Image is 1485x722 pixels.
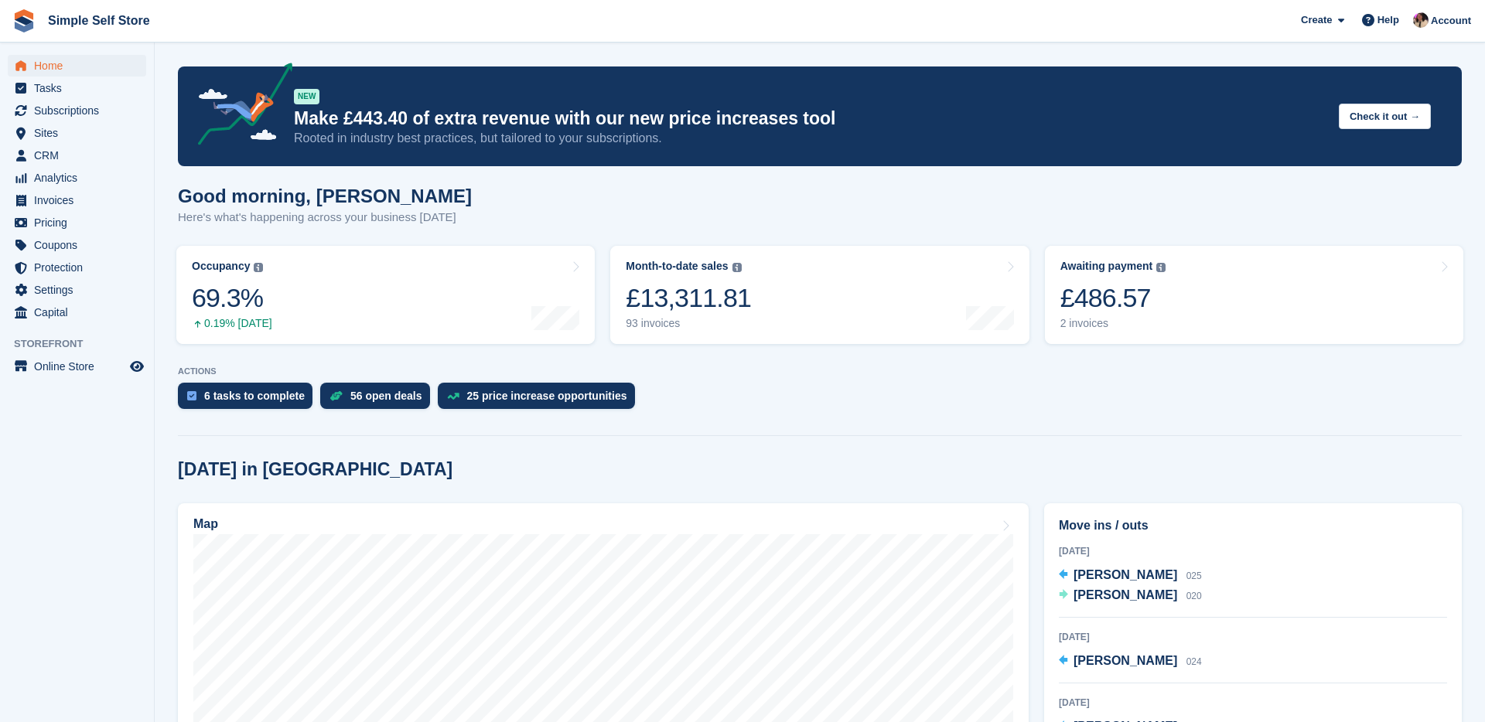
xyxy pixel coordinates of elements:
[34,279,127,301] span: Settings
[178,459,452,480] h2: [DATE] in [GEOGRAPHIC_DATA]
[128,357,146,376] a: Preview store
[185,63,293,151] img: price-adjustments-announcement-icon-8257ccfd72463d97f412b2fc003d46551f7dbcb40ab6d574587a9cd5c0d94...
[1186,656,1202,667] span: 024
[176,246,595,344] a: Occupancy 69.3% 0.19% [DATE]
[34,55,127,77] span: Home
[8,145,146,166] a: menu
[732,263,742,272] img: icon-info-grey-7440780725fd019a000dd9b08b2336e03edf1995a4989e88bcd33f0948082b44.svg
[34,122,127,144] span: Sites
[187,391,196,400] img: task-75834270c22a3079a89374b754ae025e5fb1db73e45f91037f5363f120a921f8.svg
[192,282,272,314] div: 69.3%
[1059,544,1447,558] div: [DATE]
[34,145,127,166] span: CRM
[178,366,1462,376] p: ACTIONS
[34,257,127,278] span: Protection
[204,390,305,402] div: 6 tasks to complete
[8,301,146,323] a: menu
[294,89,319,104] div: NEW
[8,356,146,377] a: menu
[1339,104,1431,129] button: Check it out →
[8,122,146,144] a: menu
[350,390,422,402] div: 56 open deals
[42,8,156,33] a: Simple Self Store
[8,77,146,99] a: menu
[1431,13,1471,29] span: Account
[8,55,146,77] a: menu
[8,100,146,121] a: menu
[1059,586,1202,606] a: [PERSON_NAME] 020
[8,257,146,278] a: menu
[1074,588,1177,601] span: [PERSON_NAME]
[254,263,263,272] img: icon-info-grey-7440780725fd019a000dd9b08b2336e03edf1995a4989e88bcd33f0948082b44.svg
[1059,630,1447,644] div: [DATE]
[34,100,127,121] span: Subscriptions
[34,77,127,99] span: Tasks
[34,189,127,211] span: Invoices
[8,212,146,233] a: menu
[1186,570,1202,581] span: 025
[12,9,36,32] img: stora-icon-8386f47178a22dfd0bd8f6a31ec36ba5ce8667c1dd55bd0f319d3a0aa187defe.svg
[34,234,127,256] span: Coupons
[34,212,127,233] span: Pricing
[1074,654,1177,667] span: [PERSON_NAME]
[447,393,459,400] img: price_increase_opportunities-93ffe204e8149a01c8c9dc8f82e8f89637d9d84a8eef4429ea346261dce0b2c0.svg
[178,186,472,206] h1: Good morning, [PERSON_NAME]
[8,189,146,211] a: menu
[14,336,154,352] span: Storefront
[192,317,272,330] div: 0.19% [DATE]
[1074,568,1177,581] span: [PERSON_NAME]
[626,317,751,330] div: 93 invoices
[1060,260,1153,273] div: Awaiting payment
[1301,12,1332,28] span: Create
[610,246,1029,344] a: Month-to-date sales £13,311.81 93 invoices
[192,260,250,273] div: Occupancy
[1059,696,1447,710] div: [DATE]
[320,383,438,417] a: 56 open deals
[1186,591,1202,601] span: 020
[329,390,343,401] img: deal-1b604bf984904fb50ccaf53a9ad4b4a5d6e5aea283cecdc64d6e3604feb123c2.svg
[178,209,472,226] p: Here's what's happening across your business [DATE]
[34,167,127,189] span: Analytics
[1060,317,1166,330] div: 2 invoices
[626,282,751,314] div: £13,311.81
[8,167,146,189] a: menu
[294,130,1326,147] p: Rooted in industry best practices, but tailored to your subscriptions.
[1377,12,1399,28] span: Help
[193,517,218,531] h2: Map
[467,390,627,402] div: 25 price increase opportunities
[178,383,320,417] a: 6 tasks to complete
[8,279,146,301] a: menu
[438,383,643,417] a: 25 price increase opportunities
[8,234,146,256] a: menu
[626,260,728,273] div: Month-to-date sales
[1059,516,1447,535] h2: Move ins / outs
[1045,246,1463,344] a: Awaiting payment £486.57 2 invoices
[34,356,127,377] span: Online Store
[294,107,1326,130] p: Make £443.40 of extra revenue with our new price increases tool
[1156,263,1166,272] img: icon-info-grey-7440780725fd019a000dd9b08b2336e03edf1995a4989e88bcd33f0948082b44.svg
[1060,282,1166,314] div: £486.57
[1059,652,1202,672] a: [PERSON_NAME] 024
[1413,12,1429,28] img: Scott McCutcheon
[1059,566,1202,586] a: [PERSON_NAME] 025
[34,301,127,323] span: Capital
